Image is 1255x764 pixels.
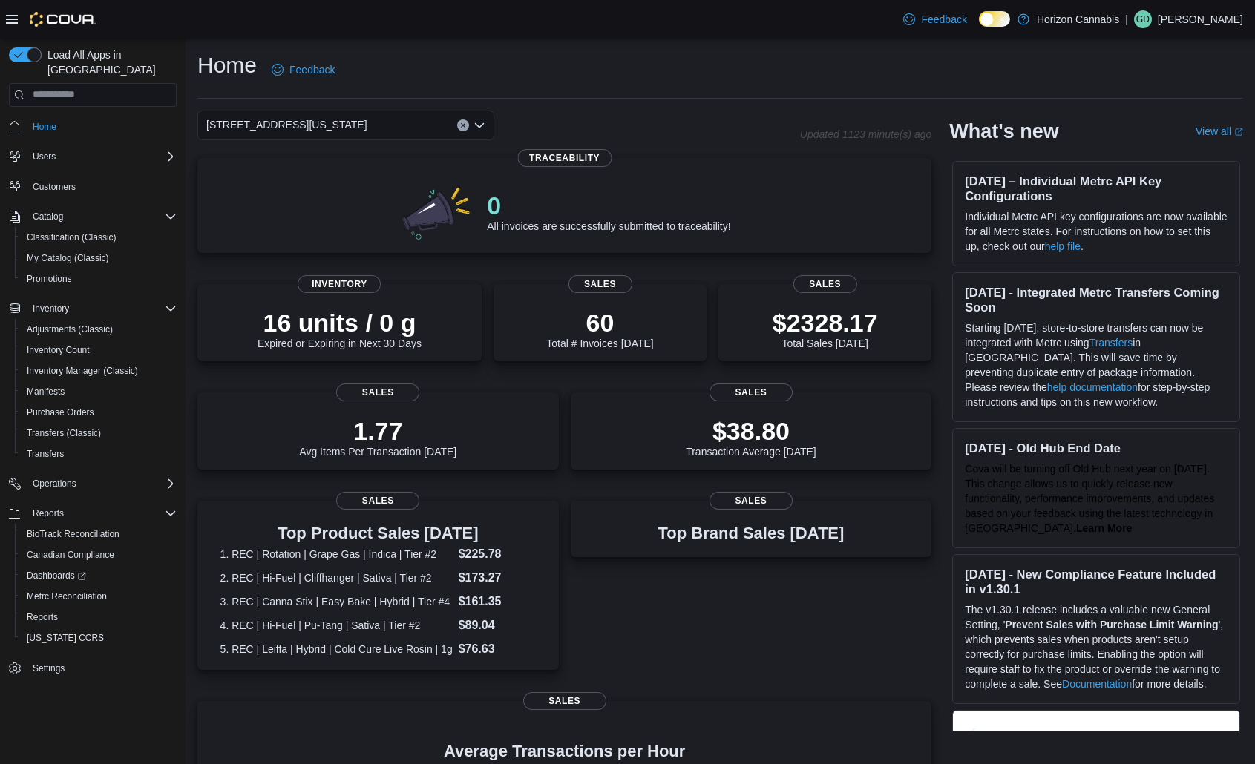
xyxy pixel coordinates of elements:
strong: Prevent Sales with Purchase Limit Warning [1005,619,1218,630]
p: Horizon Cannabis [1037,10,1119,28]
span: Operations [27,475,177,493]
span: Transfers (Classic) [27,427,101,439]
span: Reports [27,611,58,623]
span: Reports [27,504,177,522]
span: Sales [710,383,793,401]
a: Reports [21,608,64,626]
a: Feedback [266,55,341,85]
button: Inventory Count [15,340,183,360]
p: 0 [487,191,730,220]
span: [US_STATE] CCRS [27,632,104,644]
span: BioTrack Reconciliation [27,528,119,540]
span: BioTrack Reconciliation [21,525,177,543]
a: Classification (Classic) [21,228,122,246]
div: Avg Items Per Transaction [DATE] [299,416,456,458]
span: Inventory [27,300,177,317]
span: Inventory [33,303,69,315]
span: Classification (Classic) [27,231,117,243]
span: Metrc Reconciliation [27,590,107,602]
a: Home [27,118,62,136]
img: 0 [399,182,476,241]
span: Transfers (Classic) [21,424,177,442]
button: Transfers (Classic) [15,423,183,444]
button: BioTrack Reconciliation [15,524,183,544]
span: Sales [568,275,632,293]
span: Promotions [21,270,177,288]
span: Sales [523,692,606,710]
span: Sales [793,275,857,293]
dt: 4. REC | Hi-Fuel | Pu-Tang | Sativa | Tier #2 [220,618,453,633]
span: Washington CCRS [21,629,177,647]
a: Feedback [897,4,972,34]
span: Promotions [27,273,72,285]
span: Settings [27,659,177,677]
a: Dashboards [21,567,92,584]
span: Users [27,148,177,165]
a: Inventory Manager (Classic) [21,362,144,380]
span: Purchase Orders [21,404,177,421]
button: Inventory [27,300,75,317]
button: Customers [3,176,183,197]
dd: $225.78 [459,545,536,563]
button: Reports [3,503,183,524]
a: help documentation [1047,381,1138,393]
button: My Catalog (Classic) [15,248,183,269]
a: [US_STATE] CCRS [21,629,110,647]
a: Settings [27,659,71,677]
span: Home [27,117,177,136]
p: Starting [DATE], store-to-store transfers can now be integrated with Metrc using in [GEOGRAPHIC_D... [965,320,1228,409]
span: Reports [21,608,177,626]
h3: [DATE] – Individual Metrc API Key Configurations [965,174,1228,203]
span: Sales [336,383,419,401]
span: Classification (Classic) [21,228,177,246]
h3: [DATE] - New Compliance Feature Included in v1.30.1 [965,567,1228,596]
span: Inventory Count [27,344,90,356]
span: Home [33,121,56,133]
span: Feedback [921,12,966,27]
button: Metrc Reconciliation [15,586,183,607]
button: Catalog [3,206,183,227]
h3: [DATE] - Old Hub End Date [965,441,1228,455]
button: Reports [15,607,183,628]
span: Customers [27,177,177,196]
button: Open list of options [474,119,485,131]
button: Manifests [15,381,183,402]
a: Adjustments (Classic) [21,320,119,338]
span: Catalog [33,211,63,223]
p: [PERSON_NAME] [1158,10,1243,28]
span: My Catalog (Classic) [27,252,109,264]
a: Learn More [1076,522,1132,534]
button: Catalog [27,208,69,225]
button: Inventory Manager (Classic) [15,360,183,381]
dt: 1. REC | Rotation | Grape Gas | Indica | Tier #2 [220,547,453,562]
button: Promotions [15,269,183,289]
button: Clear input [457,119,469,131]
h1: Home [197,50,257,80]
p: | [1125,10,1128,28]
p: Updated 1123 minute(s) ago [800,128,931,140]
span: Sales [336,492,419,510]
span: Transfers [21,445,177,463]
span: Metrc Reconciliation [21,587,177,605]
button: Inventory [3,298,183,319]
button: Transfers [15,444,183,464]
span: Users [33,151,56,162]
span: Reports [33,507,64,519]
button: Home [3,116,183,137]
a: My Catalog (Classic) [21,249,115,267]
button: Canadian Compliance [15,544,183,565]
dd: $173.27 [459,569,536,587]
dt: 5. REC | Leiffa | Hybrid | Cold Cure Live Rosin | 1g [220,642,453,656]
button: Operations [3,473,183,494]
p: 1.77 [299,416,456,446]
a: Purchase Orders [21,404,100,421]
span: Settings [33,662,65,674]
a: Inventory Count [21,341,96,359]
a: Transfers [1089,337,1133,349]
span: Cova will be turning off Old Hub next year on [DATE]. This change allows us to quickly release ne... [965,463,1214,534]
span: Manifests [21,383,177,401]
h2: What's new [949,119,1058,143]
a: Transfers (Classic) [21,424,107,442]
span: Adjustments (Classic) [21,320,177,338]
